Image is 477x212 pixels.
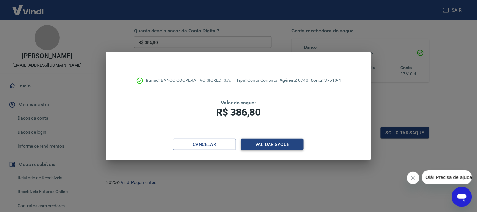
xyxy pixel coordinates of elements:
[173,139,236,150] button: Cancelar
[280,77,308,84] p: 0740
[241,139,304,150] button: Validar saque
[311,77,341,84] p: 37610-4
[422,170,472,184] iframe: Mensagem da empresa
[236,77,277,84] p: Conta Corrente
[146,78,161,83] span: Banco:
[4,4,53,9] span: Olá! Precisa de ajuda?
[311,78,325,83] span: Conta:
[236,78,248,83] span: Tipo:
[280,78,298,83] span: Agência:
[452,187,472,207] iframe: Botão para abrir a janela de mensagens
[221,100,256,106] span: Valor do saque:
[216,106,261,118] span: R$ 386,80
[146,77,231,84] p: BANCO COOPERATIVO SICREDI S.A.
[407,172,419,184] iframe: Fechar mensagem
